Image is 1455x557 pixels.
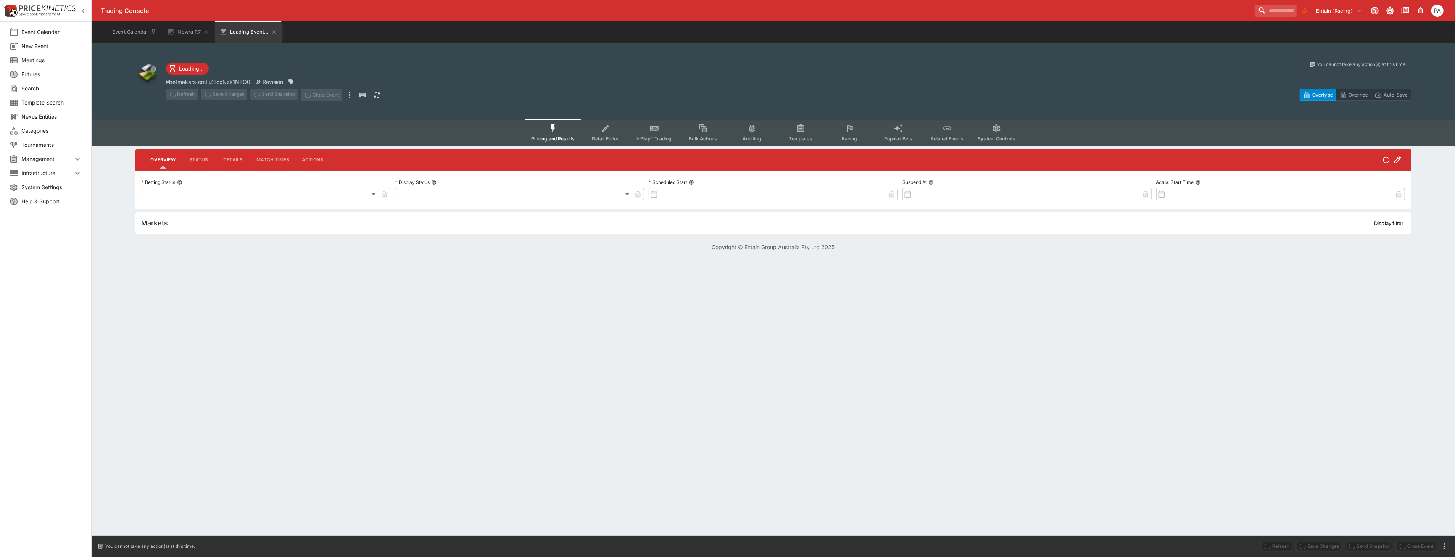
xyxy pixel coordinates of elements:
[1312,5,1366,17] button: Select Tenant
[1255,5,1297,17] input: search
[1384,91,1408,99] p: Auto-Save
[931,136,964,142] span: Related Events
[1429,2,1446,19] button: Peter Addley
[592,136,619,142] span: Detail Editor
[928,180,934,185] button: Suspend At
[21,42,82,50] span: New Event
[182,151,216,169] button: Status
[1383,4,1397,18] button: Toggle light/dark mode
[19,13,60,16] img: Sportsbook Management
[345,89,354,101] button: more
[145,151,182,169] button: Overview
[179,64,204,72] p: Loading...
[1336,89,1371,101] button: Override
[1414,4,1428,18] button: Notifications
[21,141,82,149] span: Tournaments
[743,136,761,142] span: Auditing
[166,78,251,86] p: Copy To Clipboard
[978,136,1015,142] span: System Controls
[21,98,82,106] span: Template Search
[108,21,161,43] button: Event Calendar
[21,113,82,121] span: Nexus Entities
[21,183,82,191] span: System Settings
[1300,89,1336,101] button: Overtype
[101,7,1252,15] div: Trading Console
[142,219,168,227] h5: Markets
[21,70,82,78] span: Futures
[21,127,82,135] span: Categories
[216,151,250,169] button: Details
[1370,217,1408,229] button: Display filter
[21,56,82,64] span: Meetings
[1156,179,1194,185] p: Actual Start Time
[1368,4,1382,18] button: Connected to PK
[21,155,73,163] span: Management
[177,180,182,185] button: Betting Status
[1298,5,1310,17] button: No Bookmarks
[1312,91,1333,99] p: Overtype
[689,136,717,142] span: Bulk Actions
[1196,180,1201,185] button: Actual Start Time
[431,180,437,185] button: Display Status
[842,136,857,142] span: Racing
[884,136,913,142] span: Popular Bets
[295,151,330,169] button: Actions
[902,179,927,185] p: Suspend At
[689,180,694,185] button: Scheduled Start
[1317,61,1407,68] p: You cannot take any action(s) at this time.
[105,543,195,550] p: You cannot take any action(s) at this time.
[21,28,82,36] span: Event Calendar
[636,136,672,142] span: InPlay™ Trading
[649,179,687,185] p: Scheduled Start
[789,136,812,142] span: Templates
[215,21,282,43] button: Loading Event...
[395,179,430,185] p: Display Status
[525,119,1021,146] div: Event type filters
[21,197,82,205] span: Help & Support
[2,3,18,18] img: PriceKinetics Logo
[1431,5,1444,17] div: Peter Addley
[1349,91,1368,99] p: Override
[163,21,213,43] button: Nowra R7
[19,5,76,11] img: PriceKinetics
[263,78,284,86] p: Revision
[92,243,1455,251] p: Copyright © Entain Group Australia Pty Ltd 2025
[250,151,296,169] button: Match Times
[1399,4,1412,18] button: Documentation
[21,169,73,177] span: Infrastructure
[1440,542,1449,551] button: more
[531,136,575,142] span: Pricing and Results
[142,179,176,185] p: Betting Status
[1371,89,1411,101] button: Auto-Save
[1300,89,1411,101] div: Start From
[135,61,160,85] img: other.png
[21,84,82,92] span: Search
